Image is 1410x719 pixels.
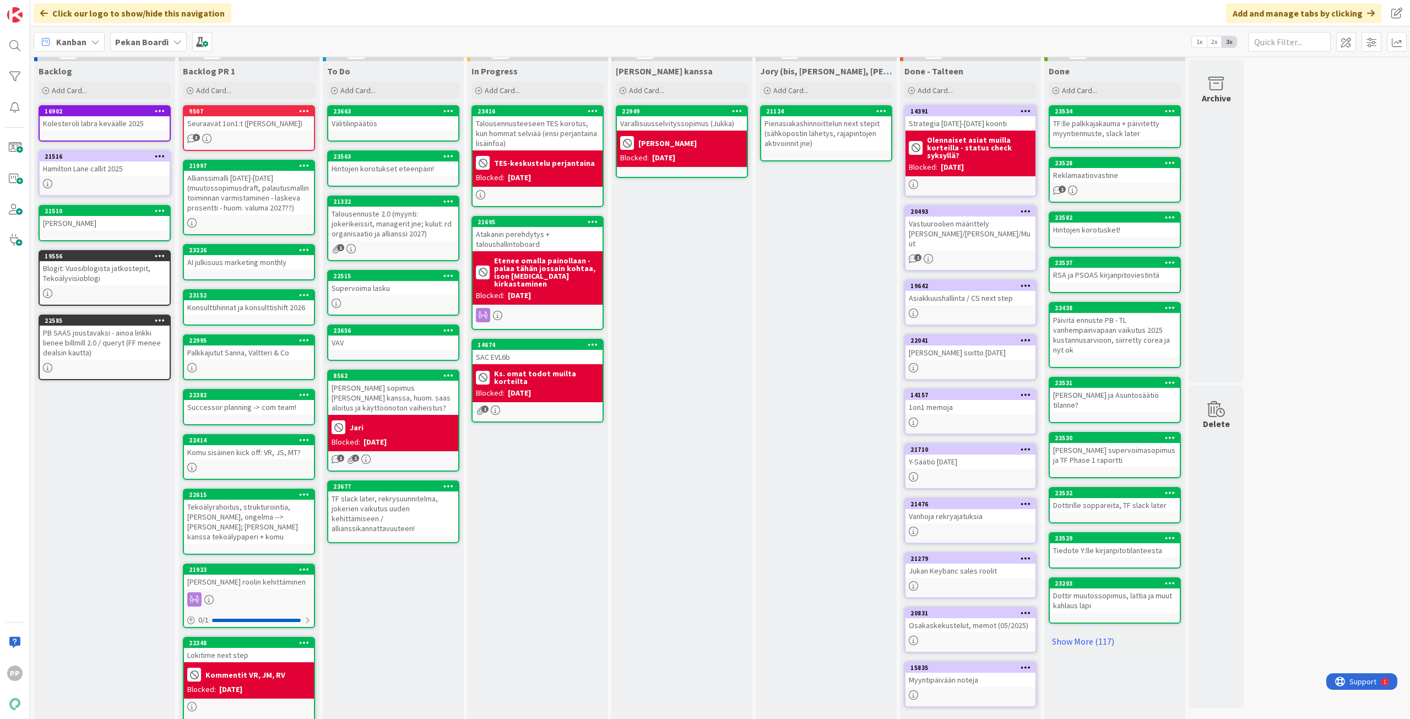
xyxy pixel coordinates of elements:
div: [DATE] [652,152,675,164]
div: 23656VAV [328,326,458,350]
div: [PERSON_NAME] soitto [DATE] [905,345,1035,360]
div: 20831Osakaskekustelut, memot (05/2025) [905,608,1035,632]
div: 20831 [910,609,1035,617]
div: 14674 [478,341,603,349]
div: 23656 [328,326,458,336]
div: 23530 [1050,433,1180,443]
div: 22515Supervoima lasku [328,271,458,295]
div: 19642 [910,282,1035,290]
div: 23438 [1050,303,1180,313]
div: 21695 [473,217,603,227]
div: 141571on1 memoja [905,390,1035,414]
div: 15835 [905,663,1035,673]
div: 9507Seuraavat 1on1:t ([PERSON_NAME]) [184,106,314,131]
div: AI julkisuus marketing monthly [184,255,314,269]
div: Atakanin perehdytys + taloushallintoboard [473,227,603,251]
div: 21695Atakanin perehdytys + taloushallintoboard [473,217,603,251]
div: 21279 [910,555,1035,563]
div: 21332 [333,198,458,206]
div: 23438 [1055,304,1180,312]
div: 23582 [1055,214,1180,221]
div: Allianssimalli [DATE]-[DATE] (muutossopimusdraft, palautusmallin toiminnan varmistaminen - laskev... [184,171,314,215]
span: To Do [327,66,350,77]
span: Jukan kanssa [616,66,713,77]
div: 22414Komu sisäinen kick off: VR, JS, MT? [184,435,314,459]
div: 23530[PERSON_NAME] supervoimasopimus ja TF Phase 1 raportti [1050,433,1180,467]
span: 1 [337,455,344,462]
div: 23152Konsulttihinnat ja konsulttishift 2026 [184,290,314,315]
span: Add Card... [196,85,231,95]
div: Konsulttihinnat ja konsulttishift 2026 [184,300,314,315]
div: TF:lle palkkajakauma + päivitetty myyntiennuste, slack later [1050,116,1180,140]
div: Blocked: [332,436,360,448]
div: Hintojen korotusket! [1050,223,1180,237]
a: Show More (117) [1049,632,1181,650]
div: Archive [1202,91,1231,105]
div: 21124 [766,107,891,115]
div: 21997 [189,162,314,170]
span: 1 [337,244,344,251]
div: 21124Pienasiakashinnoittelun next stepit (sähköpostin lähetys, rajapintojen aktivoinnit jne) [761,106,891,150]
img: Visit kanbanzone.com [7,7,23,23]
div: Välitilinpäätös [328,116,458,131]
span: Backlog PR 1 [183,66,235,77]
div: 23534TF:lle palkkajakauma + päivitetty myyntiennuste, slack later [1050,106,1180,140]
span: 1 [481,406,489,413]
div: 23416Talousennusteeseen TES korotus, kun hommat selviää (ensi perjantaina lisäinfoa) [473,106,603,150]
div: 22515 [328,271,458,281]
div: 21923 [184,565,314,575]
div: 23663 [333,107,458,115]
div: 22615Tekoälyrahoitus, strukturointia, [PERSON_NAME], ongelma --> [PERSON_NAME]; [PERSON_NAME] kan... [184,490,314,544]
div: 21695 [478,218,603,226]
div: 23537RSA ja PSOAS kirjanpitoviestintä [1050,258,1180,282]
div: 23534 [1055,107,1180,115]
div: 19642 [905,281,1035,291]
div: Blocked: [620,152,649,164]
div: 23537 [1050,258,1180,268]
div: TF slack later, rekrysuunnitelma, jokerien vaikutus uuden kehittämiseen / allianssikannattavuuteen! [328,491,458,536]
div: Kolesteroli labra keväälle 2025 [40,116,170,131]
div: Dottir muutossopimus, lattia ja muut kahlaus läpi [1050,588,1180,613]
span: Support [23,2,50,15]
span: In Progress [471,66,518,77]
div: 14391 [910,107,1035,115]
div: Varallisuusselvityssopimus (Jukka) [617,116,747,131]
div: Myyntipäivään noteja [905,673,1035,687]
div: Tekoälyrahoitus, strukturointia, [PERSON_NAME], ongelma --> [PERSON_NAME]; [PERSON_NAME] kanssa t... [184,500,314,544]
div: 22615 [184,490,314,500]
div: 16902Kolesteroli labra keväälle 2025 [40,106,170,131]
div: 21710 [905,445,1035,455]
div: 23529Tiedote Y:lle kirjanpitotilanteesta [1050,533,1180,558]
div: 23528 [1055,159,1180,167]
div: [DATE] [364,436,387,448]
div: Blocked: [187,684,216,695]
div: Add and manage tabs by clicking [1226,3,1381,23]
div: 21516 [40,152,170,161]
b: Pekan Boardi [115,36,169,47]
div: 1on1 memoja [905,400,1035,414]
div: 21997 [184,161,314,171]
div: [DATE] [508,172,531,183]
div: 22585PB SAAS joustavaksi - ainoa linkki lienee billmill 2.0 / queryt (FF menee dealsin kautta) [40,316,170,360]
div: 14157 [910,391,1035,399]
div: 21923 [189,566,314,574]
div: Blocked: [476,387,505,399]
div: SAC EVL6b [473,350,603,364]
div: 23534 [1050,106,1180,116]
span: 1 [1059,186,1066,193]
b: Ks. omat todot muilta korteilta [494,370,599,385]
div: [PERSON_NAME] roolin kehittäminen [184,575,314,589]
div: Vastuuroolien määrittely [PERSON_NAME]/[PERSON_NAME]/Muut [905,217,1035,251]
div: 22585 [45,317,170,325]
div: 23416 [478,107,603,115]
span: Backlog [39,66,72,77]
div: 23563 [328,152,458,161]
div: 22348Lokitime next step [184,638,314,662]
div: Komu sisäinen kick off: VR, JS, MT? [184,445,314,459]
span: Done - Talteen [904,66,963,77]
div: 22949 [622,107,747,115]
div: 0/1 [184,613,314,627]
div: 22949 [617,106,747,116]
div: 21279Jukan Keybanc sales roolit [905,554,1035,578]
div: [DATE] [508,290,531,301]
